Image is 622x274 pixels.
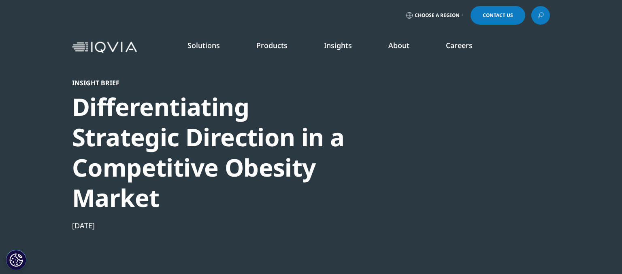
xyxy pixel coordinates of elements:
[471,6,525,25] a: Contact Us
[187,40,220,50] a: Solutions
[324,40,352,50] a: Insights
[72,221,350,230] div: [DATE]
[388,40,409,50] a: About
[72,92,350,213] div: Differentiating Strategic Direction in a Competitive Obesity Market
[140,28,550,66] nav: Primary
[483,13,513,18] span: Contact Us
[72,42,137,53] img: IQVIA Healthcare Information Technology and Pharma Clinical Research Company
[415,12,460,19] span: Choose a Region
[6,250,26,270] button: Cookies Settings
[72,79,350,87] div: Insight Brief
[446,40,473,50] a: Careers
[256,40,288,50] a: Products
